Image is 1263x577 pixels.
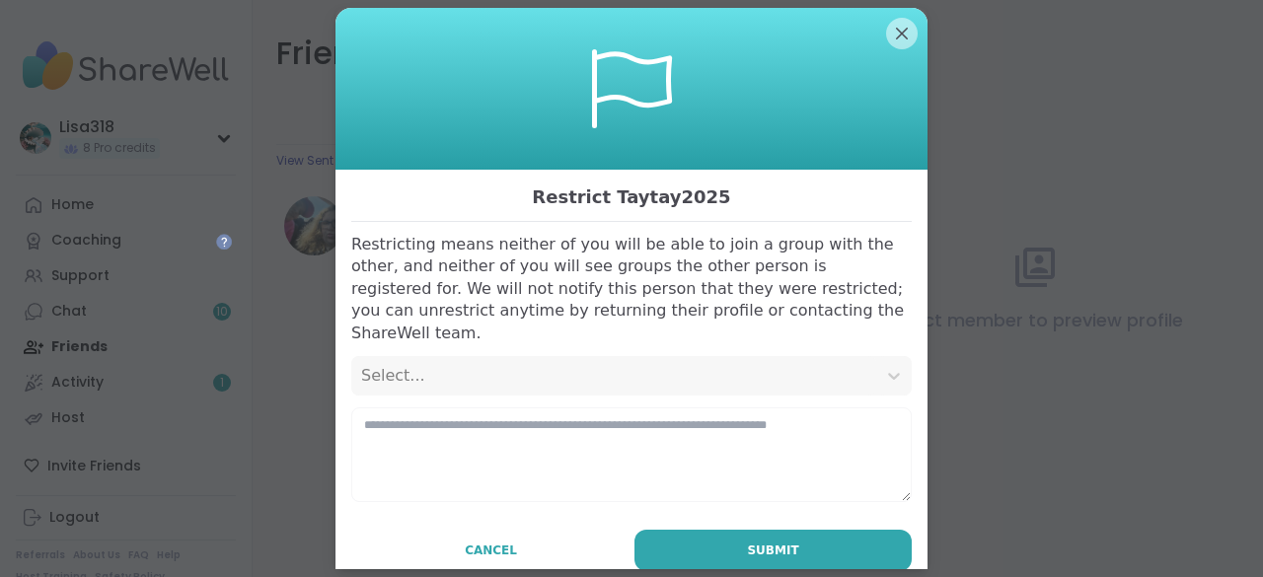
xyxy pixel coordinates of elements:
[361,364,866,388] div: Select...
[747,541,798,559] span: Submit
[634,530,912,571] button: Submit
[351,234,912,344] p: Restricting means neither of you will be able to join a group with the other, and neither of you ...
[216,234,232,250] iframe: Spotlight
[351,530,631,571] button: Cancel
[465,541,517,559] span: Cancel
[351,181,912,213] h3: Restrict Taytay2025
